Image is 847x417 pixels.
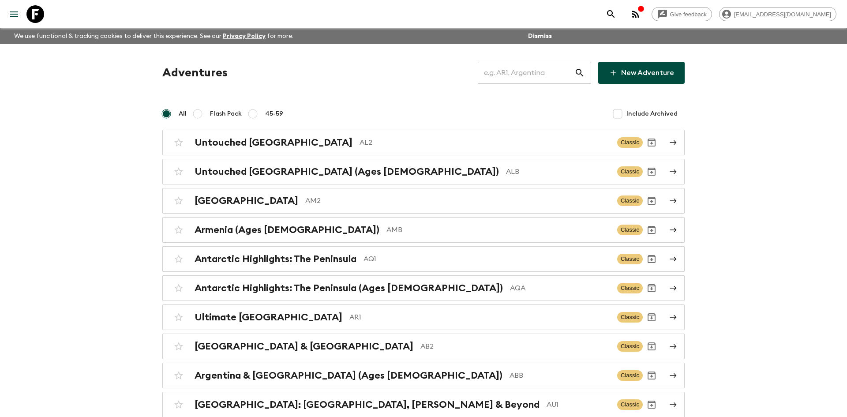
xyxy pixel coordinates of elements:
span: Classic [617,283,643,293]
p: AB2 [420,341,610,352]
p: AL2 [360,137,610,148]
span: Classic [617,137,643,148]
button: menu [5,5,23,23]
p: ALB [506,166,610,177]
a: Untouched [GEOGRAPHIC_DATA]AL2ClassicArchive [162,130,685,155]
span: Classic [617,225,643,235]
button: Archive [643,192,660,210]
span: Include Archived [626,109,678,118]
button: Archive [643,338,660,355]
span: 45-59 [265,109,283,118]
button: Dismiss [526,30,554,42]
span: Classic [617,312,643,323]
span: Classic [617,166,643,177]
span: Classic [617,370,643,381]
p: AQ1 [364,254,610,264]
h2: Armenia (Ages [DEMOGRAPHIC_DATA]) [195,224,379,236]
p: AM2 [305,195,610,206]
button: Archive [643,279,660,297]
button: Archive [643,250,660,268]
button: Archive [643,163,660,180]
p: ABB [510,370,610,381]
h2: Ultimate [GEOGRAPHIC_DATA] [195,312,342,323]
h2: [GEOGRAPHIC_DATA] & [GEOGRAPHIC_DATA] [195,341,413,352]
a: Privacy Policy [223,33,266,39]
h2: Argentina & [GEOGRAPHIC_DATA] (Ages [DEMOGRAPHIC_DATA]) [195,370,502,381]
p: We use functional & tracking cookies to deliver this experience. See our for more. [11,28,297,44]
span: Flash Pack [210,109,242,118]
p: AU1 [547,399,610,410]
h2: [GEOGRAPHIC_DATA] [195,195,298,207]
h1: Adventures [162,64,228,82]
button: Archive [643,396,660,413]
a: Ultimate [GEOGRAPHIC_DATA]AR1ClassicArchive [162,304,685,330]
button: Archive [643,367,660,384]
h2: [GEOGRAPHIC_DATA]: [GEOGRAPHIC_DATA], [PERSON_NAME] & Beyond [195,399,540,410]
a: [GEOGRAPHIC_DATA] & [GEOGRAPHIC_DATA]AB2ClassicArchive [162,334,685,359]
input: e.g. AR1, Argentina [478,60,574,85]
a: Antarctic Highlights: The PeninsulaAQ1ClassicArchive [162,246,685,272]
a: Antarctic Highlights: The Peninsula (Ages [DEMOGRAPHIC_DATA])AQAClassicArchive [162,275,685,301]
span: Classic [617,341,643,352]
a: [GEOGRAPHIC_DATA]AM2ClassicArchive [162,188,685,214]
span: All [179,109,187,118]
a: Argentina & [GEOGRAPHIC_DATA] (Ages [DEMOGRAPHIC_DATA])ABBClassicArchive [162,363,685,388]
button: Archive [643,308,660,326]
span: Classic [617,254,643,264]
span: Give feedback [665,11,712,18]
p: AR1 [349,312,610,323]
span: [EMAIL_ADDRESS][DOMAIN_NAME] [729,11,836,18]
button: Archive [643,221,660,239]
h2: Untouched [GEOGRAPHIC_DATA] (Ages [DEMOGRAPHIC_DATA]) [195,166,499,177]
div: [EMAIL_ADDRESS][DOMAIN_NAME] [719,7,836,21]
button: Archive [643,134,660,151]
button: search adventures [602,5,620,23]
h2: Untouched [GEOGRAPHIC_DATA] [195,137,352,148]
p: AMB [386,225,610,235]
h2: Antarctic Highlights: The Peninsula (Ages [DEMOGRAPHIC_DATA]) [195,282,503,294]
h2: Antarctic Highlights: The Peninsula [195,253,356,265]
p: AQA [510,283,610,293]
span: Classic [617,195,643,206]
a: Untouched [GEOGRAPHIC_DATA] (Ages [DEMOGRAPHIC_DATA])ALBClassicArchive [162,159,685,184]
a: Give feedback [652,7,712,21]
a: Armenia (Ages [DEMOGRAPHIC_DATA])AMBClassicArchive [162,217,685,243]
a: New Adventure [598,62,685,84]
span: Classic [617,399,643,410]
